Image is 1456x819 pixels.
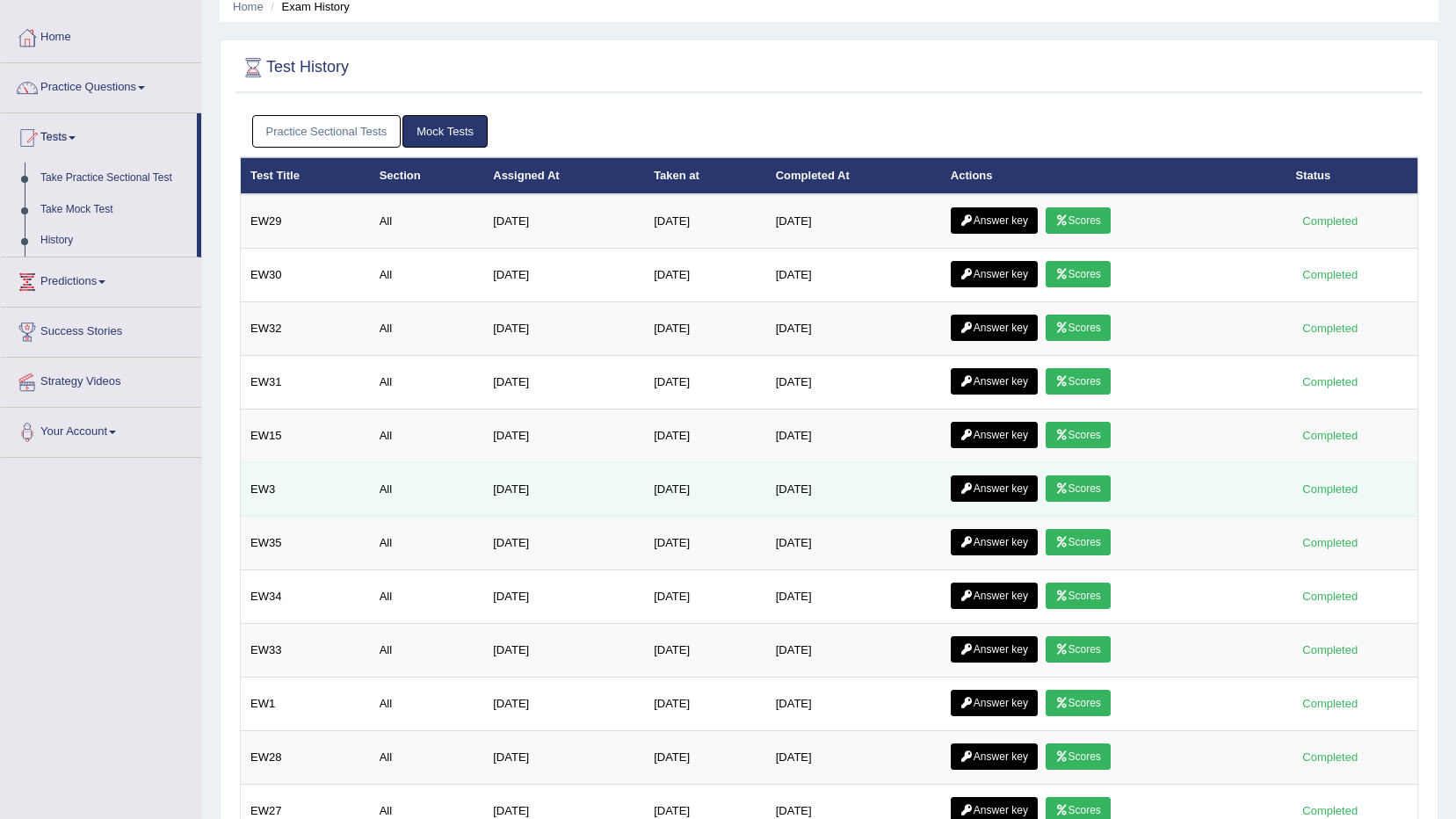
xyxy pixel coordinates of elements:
[1296,694,1365,713] div: Completed
[370,570,484,624] td: All
[1,257,201,301] a: Predictions
[644,409,766,463] td: [DATE]
[1,113,197,157] a: Tests
[766,463,941,517] td: [DATE]
[1046,368,1111,395] a: Scores
[1296,265,1365,284] div: Completed
[241,194,370,249] td: EW29
[241,517,370,570] td: EW35
[1296,319,1365,337] div: Completed
[951,261,1038,287] a: Answer key
[1,308,201,352] a: Success Stories
[241,570,370,624] td: EW34
[1296,641,1365,659] div: Completed
[483,517,644,570] td: [DATE]
[766,678,941,731] td: [DATE]
[370,194,484,249] td: All
[1296,373,1365,391] div: Completed
[241,302,370,356] td: EW32
[241,249,370,302] td: EW30
[644,249,766,302] td: [DATE]
[766,409,941,463] td: [DATE]
[1046,583,1111,609] a: Scores
[766,249,941,302] td: [DATE]
[483,409,644,463] td: [DATE]
[644,302,766,356] td: [DATE]
[951,207,1038,234] a: Answer key
[1,408,201,452] a: Your Account
[483,463,644,517] td: [DATE]
[644,570,766,624] td: [DATE]
[240,54,349,81] h2: Test History
[766,157,941,194] th: Completed At
[370,678,484,731] td: All
[1,358,201,402] a: Strategy Videos
[951,315,1038,341] a: Answer key
[370,731,484,785] td: All
[766,570,941,624] td: [DATE]
[766,624,941,678] td: [DATE]
[1296,426,1365,445] div: Completed
[951,422,1038,448] a: Answer key
[951,583,1038,609] a: Answer key
[483,624,644,678] td: [DATE]
[1046,475,1111,502] a: Scores
[644,157,766,194] th: Taken at
[370,517,484,570] td: All
[370,302,484,356] td: All
[483,249,644,302] td: [DATE]
[1296,480,1365,498] div: Completed
[402,115,488,148] a: Mock Tests
[1046,529,1111,555] a: Scores
[766,356,941,409] td: [DATE]
[33,225,197,257] a: History
[241,678,370,731] td: EW1
[766,194,941,249] td: [DATE]
[483,157,644,194] th: Assigned At
[951,529,1038,555] a: Answer key
[644,517,766,570] td: [DATE]
[483,731,644,785] td: [DATE]
[644,678,766,731] td: [DATE]
[1046,636,1111,663] a: Scores
[951,743,1038,770] a: Answer key
[241,356,370,409] td: EW31
[241,624,370,678] td: EW33
[1,63,201,107] a: Practice Questions
[370,157,484,194] th: Section
[951,368,1038,395] a: Answer key
[644,731,766,785] td: [DATE]
[370,249,484,302] td: All
[1046,743,1111,770] a: Scores
[370,624,484,678] td: All
[1296,533,1365,552] div: Completed
[1046,261,1111,287] a: Scores
[241,463,370,517] td: EW3
[483,194,644,249] td: [DATE]
[252,115,402,148] a: Practice Sectional Tests
[1,13,201,57] a: Home
[951,475,1038,502] a: Answer key
[483,356,644,409] td: [DATE]
[766,731,941,785] td: [DATE]
[644,463,766,517] td: [DATE]
[483,570,644,624] td: [DATE]
[1046,315,1111,341] a: Scores
[951,636,1038,663] a: Answer key
[644,194,766,249] td: [DATE]
[1286,157,1418,194] th: Status
[1296,587,1365,605] div: Completed
[1046,690,1111,716] a: Scores
[241,731,370,785] td: EW28
[483,302,644,356] td: [DATE]
[644,356,766,409] td: [DATE]
[1046,422,1111,448] a: Scores
[951,690,1038,716] a: Answer key
[1046,207,1111,234] a: Scores
[483,678,644,731] td: [DATE]
[766,517,941,570] td: [DATE]
[644,624,766,678] td: [DATE]
[241,157,370,194] th: Test Title
[370,356,484,409] td: All
[766,302,941,356] td: [DATE]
